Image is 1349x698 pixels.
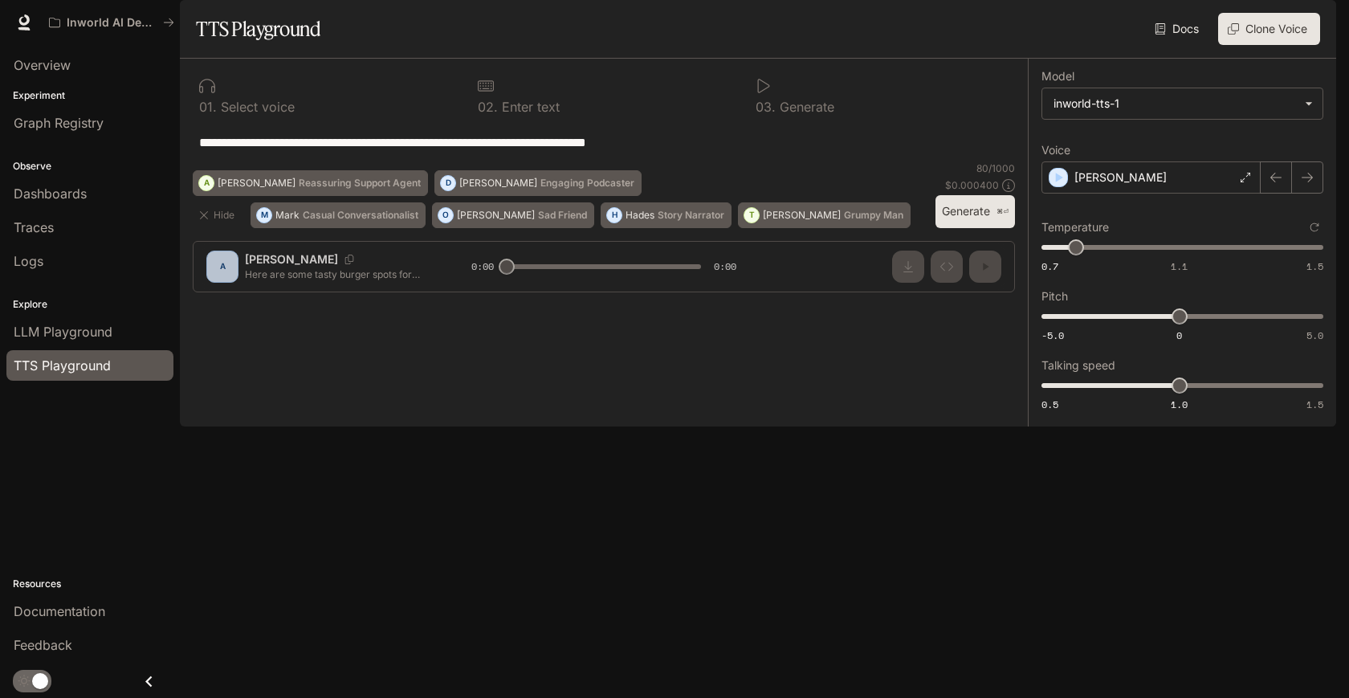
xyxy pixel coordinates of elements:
p: [PERSON_NAME] [763,210,841,220]
span: 1.5 [1306,398,1323,411]
a: Docs [1151,13,1205,45]
p: Pitch [1041,291,1068,302]
span: 0.7 [1041,259,1058,273]
p: Model [1041,71,1074,82]
p: Engaging Podcaster [540,178,634,188]
p: Story Narrator [658,210,724,220]
div: inworld-tts-1 [1042,88,1323,119]
span: 0.5 [1041,398,1058,411]
span: 1.1 [1171,259,1188,273]
div: T [744,202,759,228]
span: 0 [1176,329,1182,342]
p: Talking speed [1041,360,1115,371]
div: A [199,170,214,196]
p: 0 2 . [478,100,498,113]
button: All workspaces [42,6,181,39]
p: Enter text [498,100,560,113]
p: Hades [626,210,654,220]
span: -5.0 [1041,329,1064,342]
p: Sad Friend [538,210,587,220]
span: 5.0 [1306,329,1323,342]
p: 0 3 . [756,100,776,113]
p: Mark [275,210,300,220]
p: [PERSON_NAME] [459,178,537,188]
p: [PERSON_NAME] [218,178,295,188]
button: Reset to default [1306,218,1323,236]
p: Temperature [1041,222,1109,233]
p: [PERSON_NAME] [457,210,535,220]
button: A[PERSON_NAME]Reassuring Support Agent [193,170,428,196]
button: MMarkCasual Conversationalist [251,202,426,228]
p: Inworld AI Demos [67,16,157,30]
p: ⌘⏎ [996,207,1009,217]
button: Generate⌘⏎ [935,195,1015,228]
button: O[PERSON_NAME]Sad Friend [432,202,594,228]
button: T[PERSON_NAME]Grumpy Man [738,202,911,228]
p: 0 1 . [199,100,217,113]
button: Hide [193,202,244,228]
h1: TTS Playground [196,13,320,45]
button: D[PERSON_NAME]Engaging Podcaster [434,170,642,196]
p: Generate [776,100,834,113]
p: Reassuring Support Agent [299,178,421,188]
p: Voice [1041,145,1070,156]
p: Casual Conversationalist [303,210,418,220]
div: H [607,202,622,228]
p: $ 0.000400 [945,178,999,192]
button: Clone Voice [1218,13,1320,45]
p: Grumpy Man [844,210,903,220]
button: HHadesStory Narrator [601,202,732,228]
div: M [257,202,271,228]
span: 1.5 [1306,259,1323,273]
span: 1.0 [1171,398,1188,411]
div: O [438,202,453,228]
p: [PERSON_NAME] [1074,169,1167,186]
p: 80 / 1000 [976,161,1015,175]
div: inworld-tts-1 [1054,96,1297,112]
div: D [441,170,455,196]
p: Select voice [217,100,295,113]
